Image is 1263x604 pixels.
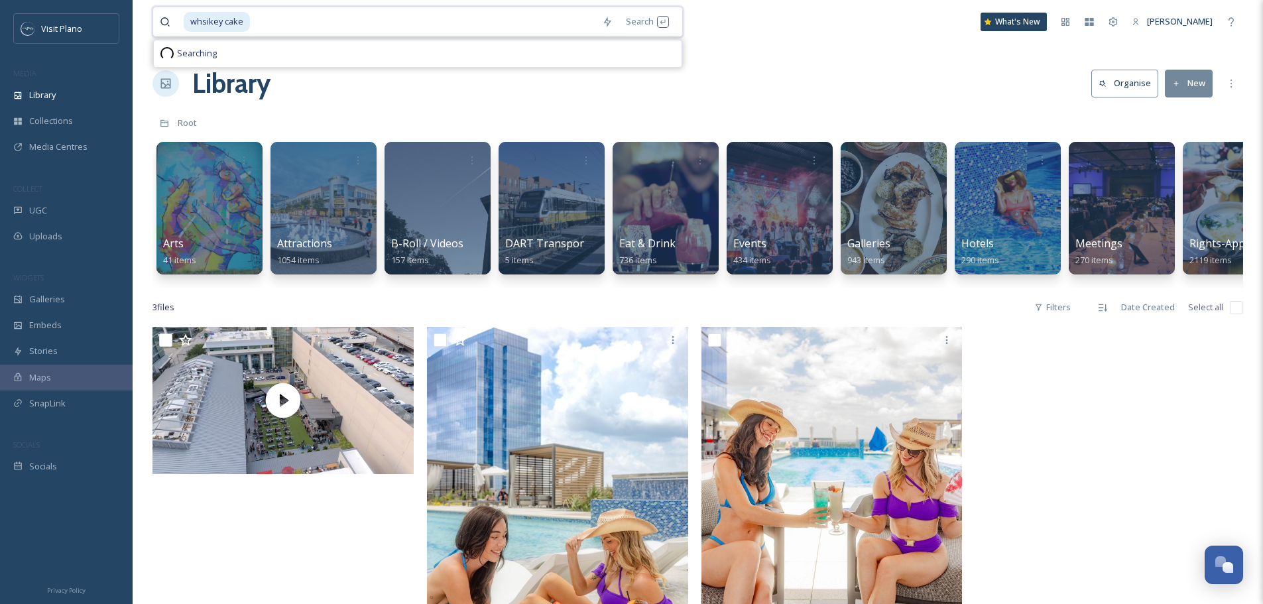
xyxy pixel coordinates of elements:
[177,47,217,60] span: Searching
[178,115,197,131] a: Root
[29,115,73,127] span: Collections
[41,23,82,34] span: Visit Plano
[277,236,332,251] span: Attractions
[13,272,44,282] span: WIDGETS
[184,12,250,31] span: whsikey cake
[1114,294,1181,320] div: Date Created
[1091,70,1158,97] button: Organise
[29,345,58,357] span: Stories
[163,236,184,251] span: Arts
[178,117,197,129] span: Root
[29,204,47,217] span: UGC
[505,236,614,251] span: DART Transportation
[277,237,332,266] a: Attractions1054 items
[1091,70,1165,97] a: Organise
[505,254,534,266] span: 5 items
[1189,254,1232,266] span: 2119 items
[29,371,51,384] span: Maps
[505,237,614,266] a: DART Transportation5 items
[961,236,994,251] span: Hotels
[1147,15,1213,27] span: [PERSON_NAME]
[1188,301,1223,314] span: Select all
[13,184,42,194] span: COLLECT
[847,254,885,266] span: 943 items
[1205,546,1243,584] button: Open Chat
[619,9,676,34] div: Search
[1075,254,1113,266] span: 270 items
[619,254,657,266] span: 736 items
[1125,9,1219,34] a: [PERSON_NAME]
[29,319,62,332] span: Embeds
[619,237,676,266] a: Eat & Drink736 items
[47,586,86,595] span: Privacy Policy
[13,440,40,450] span: SOCIALS
[847,237,890,266] a: Galleries943 items
[152,327,414,474] img: thumbnail
[391,254,429,266] span: 157 items
[1028,294,1077,320] div: Filters
[961,254,999,266] span: 290 items
[733,237,771,266] a: Events434 items
[847,236,890,251] span: Galleries
[277,254,320,266] span: 1054 items
[733,236,766,251] span: Events
[1165,70,1213,97] button: New
[29,230,62,243] span: Uploads
[163,237,196,266] a: Arts41 items
[961,237,999,266] a: Hotels290 items
[47,581,86,597] a: Privacy Policy
[29,293,65,306] span: Galleries
[1075,236,1122,251] span: Meetings
[619,236,676,251] span: Eat & Drink
[391,237,463,266] a: B-Roll / Videos157 items
[192,64,271,103] a: Library
[13,68,36,78] span: MEDIA
[1075,237,1122,266] a: Meetings270 items
[29,89,56,101] span: Library
[163,254,196,266] span: 41 items
[152,301,174,314] span: 3 file s
[29,397,66,410] span: SnapLink
[29,460,57,473] span: Socials
[21,22,34,35] img: images.jpeg
[391,236,463,251] span: B-Roll / Videos
[733,254,771,266] span: 434 items
[981,13,1047,31] a: What's New
[29,141,88,153] span: Media Centres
